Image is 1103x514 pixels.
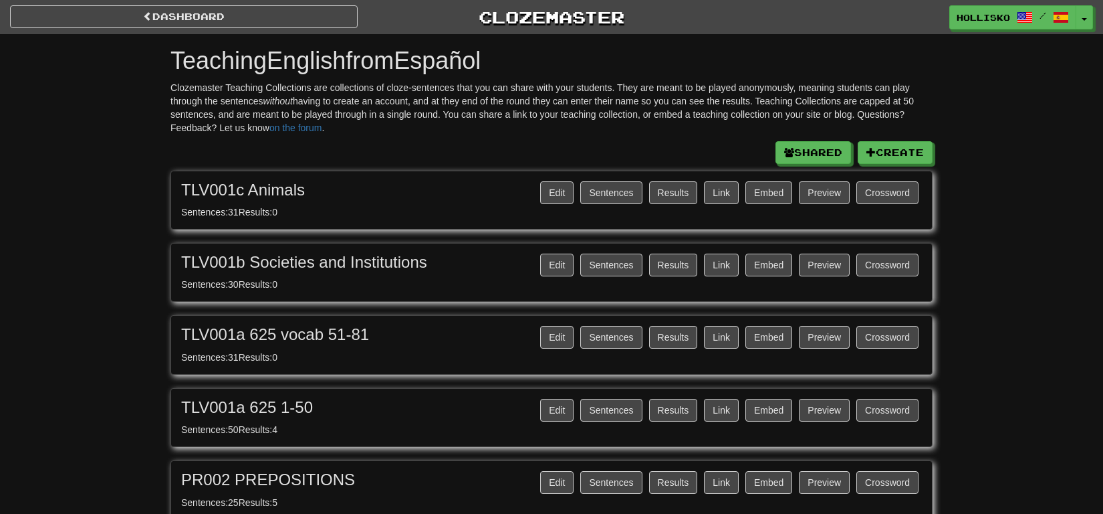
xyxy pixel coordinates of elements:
[580,399,642,422] button: Sentences
[1039,11,1046,20] span: /
[649,399,698,422] button: Results
[540,399,574,422] button: Edit
[181,205,922,219] div: Sentences: 31 Results: 0
[799,399,850,422] a: Preview
[858,141,933,164] button: Create
[181,326,922,343] h3: TLV001a 625 vocab 51-81
[856,326,918,349] button: Crossword
[181,496,922,509] div: Sentences: 25 Results: 5
[799,181,850,204] a: Preview
[580,254,642,276] button: Sentences
[745,326,792,349] button: Embed
[856,399,918,422] button: Crossword
[745,254,792,276] button: Embed
[540,254,574,276] button: Edit
[181,278,922,291] div: Sentences: 30 Results: 0
[957,11,1010,23] span: hollisko
[181,351,922,364] div: Sentences: 31 Results: 0
[856,254,918,276] button: Crossword
[263,96,293,106] em: without
[649,254,698,276] button: Results
[704,254,739,276] button: Link
[799,471,850,494] a: Preview
[580,181,642,204] button: Sentences
[269,122,322,133] a: on the forum
[799,326,850,349] a: Preview
[540,181,574,204] button: Edit
[949,5,1076,29] a: hollisko /
[704,181,739,204] button: Link
[745,471,792,494] button: Embed
[378,5,725,29] a: Clozemaster
[775,141,851,164] button: Shared
[540,326,574,349] button: Edit
[704,399,739,422] button: Link
[856,181,918,204] button: Crossword
[181,423,922,436] div: Sentences: 50 Results: 4
[745,181,792,204] button: Embed
[580,326,642,349] button: Sentences
[799,254,850,276] a: Preview
[181,254,922,271] h3: TLV001b Societies and Institutions
[170,48,933,74] h1: Teaching English from Español
[181,399,922,416] h3: TLV001a 625 1-50
[580,471,642,494] button: Sentences
[649,326,698,349] button: Results
[540,471,574,494] button: Edit
[704,326,739,349] button: Link
[181,181,922,199] h3: TLV001c Animals
[856,471,918,494] button: Crossword
[170,81,933,135] p: Clozemaster Teaching Collections are collections of cloze-sentences that you can share with your ...
[181,471,922,489] h3: PR002 PREPOSITIONS
[704,471,739,494] button: Link
[649,181,698,204] button: Results
[745,399,792,422] button: Embed
[649,471,698,494] button: Results
[10,5,358,28] a: Dashboard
